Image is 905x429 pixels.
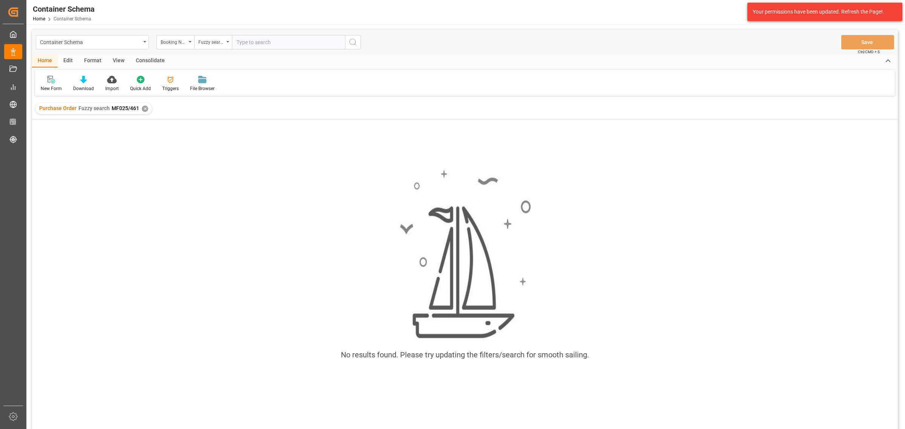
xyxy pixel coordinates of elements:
div: File Browser [190,85,215,92]
div: Your permissions have been updated. Refresh the Page!. [753,8,891,16]
input: Type to search [232,35,345,49]
button: Save [841,35,894,49]
div: Edit [58,55,78,67]
div: Quick Add [130,85,151,92]
button: search button [345,35,361,49]
div: Home [32,55,58,67]
div: Import [105,85,119,92]
div: New Form [41,85,62,92]
div: Download [73,85,94,92]
button: open menu [194,35,232,49]
span: Ctrl/CMD + S [858,49,880,55]
div: Container Schema [40,37,141,46]
a: Home [33,16,45,21]
div: Format [78,55,107,67]
button: open menu [36,35,149,49]
span: MF025/461 [112,105,139,111]
div: Triggers [162,85,179,92]
span: Fuzzy search [78,105,110,111]
div: No results found. Please try updating the filters/search for smooth sailing. [341,349,589,360]
div: View [107,55,130,67]
div: Booking Number [161,37,186,46]
div: ✕ [142,106,148,112]
img: smooth_sailing.jpeg [399,169,531,340]
button: open menu [156,35,194,49]
span: Purchase Order [39,105,77,111]
div: Fuzzy search [198,37,224,46]
div: Consolidate [130,55,170,67]
div: Container Schema [33,3,95,15]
